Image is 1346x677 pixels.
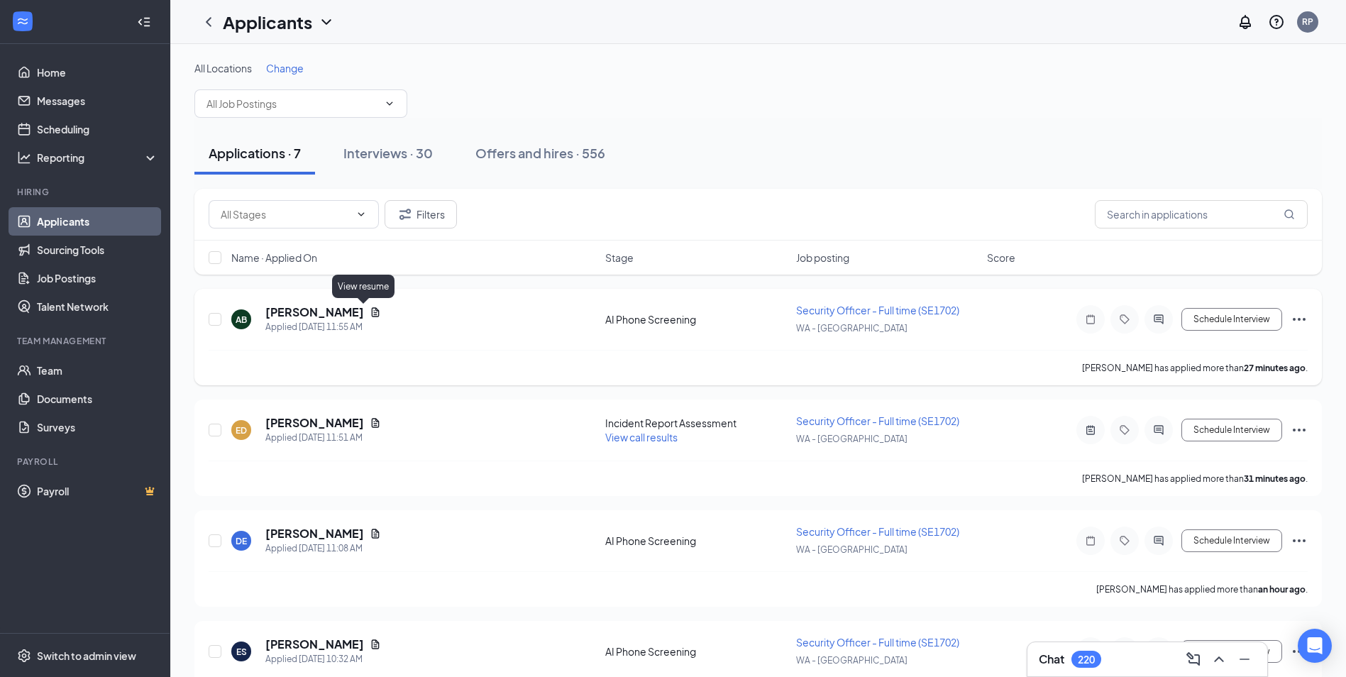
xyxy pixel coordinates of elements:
div: 220 [1078,654,1095,666]
svg: ActiveNote [1082,424,1099,436]
div: Switch to admin view [37,649,136,663]
button: Schedule Interview [1181,640,1282,663]
svg: ChevronUp [1210,651,1228,668]
span: WA - [GEOGRAPHIC_DATA] [796,323,908,334]
button: ComposeMessage [1182,648,1205,671]
button: Schedule Interview [1181,419,1282,441]
svg: ActiveChat [1150,314,1167,325]
input: All Job Postings [206,96,378,111]
div: Applied [DATE] 11:55 AM [265,320,381,334]
div: Applications · 7 [209,144,301,162]
span: Security Officer - Full time (SE1702) [796,414,959,427]
svg: Ellipses [1291,643,1308,660]
div: View resume [332,275,395,298]
span: Stage [605,251,634,265]
b: 31 minutes ago [1244,473,1306,484]
span: All Locations [194,62,252,75]
span: Security Officer - Full time (SE1702) [796,525,959,538]
p: [PERSON_NAME] has applied more than . [1082,362,1308,374]
div: Interviews · 30 [343,144,433,162]
svg: Ellipses [1291,532,1308,549]
a: Scheduling [37,115,158,143]
svg: Document [370,528,381,539]
svg: Filter [397,206,414,223]
svg: Document [370,639,381,650]
svg: Notifications [1237,13,1254,31]
div: Applied [DATE] 11:51 AM [265,431,381,445]
a: PayrollCrown [37,477,158,505]
svg: Collapse [137,15,151,29]
svg: Note [1082,314,1099,325]
a: Applicants [37,207,158,236]
div: DE [236,535,247,547]
div: Hiring [17,186,155,198]
button: ChevronUp [1208,648,1230,671]
svg: Document [370,307,381,318]
div: Payroll [17,456,155,468]
h5: [PERSON_NAME] [265,415,364,431]
button: Minimize [1233,648,1256,671]
div: Applied [DATE] 10:32 AM [265,652,381,666]
div: Open Intercom Messenger [1298,629,1332,663]
span: Security Officer - Full time (SE1702) [796,304,959,317]
button: Schedule Interview [1181,529,1282,552]
div: ES [236,646,247,658]
span: Change [266,62,304,75]
svg: ComposeMessage [1185,651,1202,668]
b: 27 minutes ago [1244,363,1306,373]
svg: Tag [1116,314,1133,325]
h1: Applicants [223,10,312,34]
button: Schedule Interview [1181,308,1282,331]
span: Score [987,251,1015,265]
span: WA - [GEOGRAPHIC_DATA] [796,544,908,555]
svg: MagnifyingGlass [1284,209,1295,220]
svg: ChevronLeft [200,13,217,31]
p: [PERSON_NAME] has applied more than . [1082,473,1308,485]
div: AB [236,314,247,326]
div: AI Phone Screening [605,534,788,548]
svg: Note [1082,535,1099,546]
svg: WorkstreamLogo [16,14,30,28]
a: Documents [37,385,158,413]
svg: Tag [1116,535,1133,546]
div: Applied [DATE] 11:08 AM [265,541,381,556]
input: All Stages [221,207,350,222]
span: View call results [605,431,678,444]
svg: Ellipses [1291,311,1308,328]
div: Team Management [17,335,155,347]
svg: Settings [17,649,31,663]
h3: Chat [1039,651,1064,667]
div: AI Phone Screening [605,312,788,326]
p: [PERSON_NAME] has applied more than . [1096,583,1308,595]
a: Team [37,356,158,385]
h5: [PERSON_NAME] [265,526,364,541]
span: Security Officer - Full time (SE1702) [796,636,959,649]
span: Name · Applied On [231,251,317,265]
svg: ChevronDown [355,209,367,220]
div: AI Phone Screening [605,644,788,659]
div: Reporting [37,150,159,165]
svg: Document [370,417,381,429]
svg: QuestionInfo [1268,13,1285,31]
h5: [PERSON_NAME] [265,304,364,320]
svg: Tag [1116,424,1133,436]
span: Job posting [796,251,849,265]
a: Sourcing Tools [37,236,158,264]
button: Filter Filters [385,200,457,229]
a: Home [37,58,158,87]
svg: ActiveChat [1150,424,1167,436]
span: WA - [GEOGRAPHIC_DATA] [796,655,908,666]
div: ED [236,424,247,436]
span: WA - [GEOGRAPHIC_DATA] [796,434,908,444]
a: Messages [37,87,158,115]
svg: Minimize [1236,651,1253,668]
h5: [PERSON_NAME] [265,637,364,652]
svg: ChevronDown [384,98,395,109]
input: Search in applications [1095,200,1308,229]
svg: ActiveChat [1150,535,1167,546]
a: Talent Network [37,292,158,321]
b: an hour ago [1258,584,1306,595]
div: Incident Report Assessment [605,416,788,430]
svg: Analysis [17,150,31,165]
